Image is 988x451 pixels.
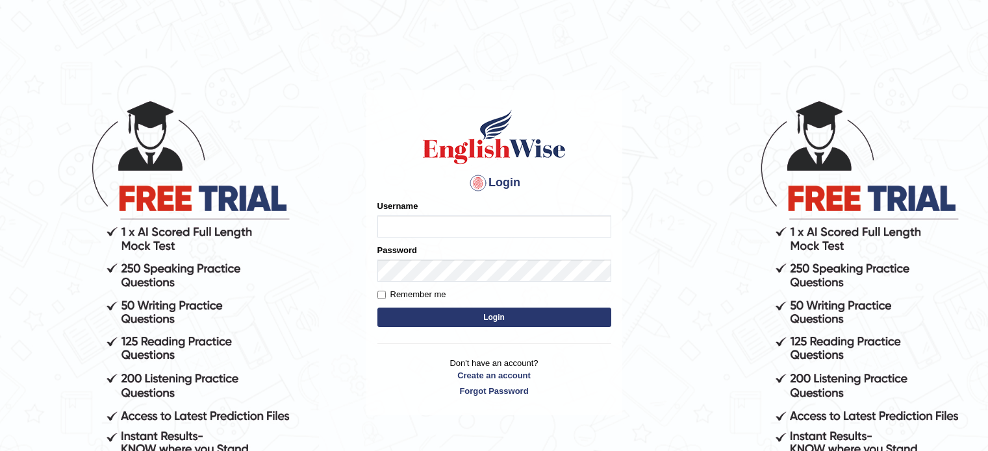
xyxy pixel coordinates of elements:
label: Password [377,244,417,256]
input: Remember me [377,291,386,299]
label: Remember me [377,288,446,301]
p: Don't have an account? [377,357,611,397]
label: Username [377,200,418,212]
a: Create an account [377,369,611,382]
a: Forgot Password [377,385,611,397]
h4: Login [377,173,611,193]
img: Logo of English Wise sign in for intelligent practice with AI [420,108,568,166]
button: Login [377,308,611,327]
